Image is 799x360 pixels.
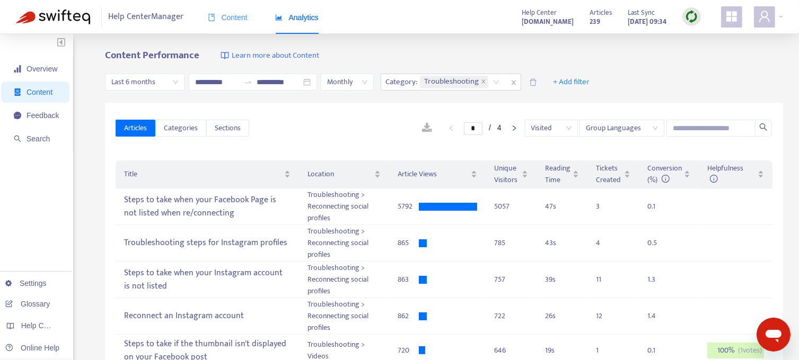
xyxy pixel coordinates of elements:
[757,318,791,352] iframe: Button to launch messaging window
[124,168,282,180] span: Title
[647,345,669,356] div: 0.1
[398,237,419,249] div: 865
[155,120,206,137] button: Categories
[647,274,669,285] div: 1.3
[596,201,617,212] div: 3
[738,345,762,356] span: ( 1 votes)
[124,122,147,134] span: Articles
[758,10,771,23] span: user
[507,76,521,89] span: close
[506,122,523,134] button: right
[707,343,764,358] div: 100 %
[545,237,579,249] div: 43 s
[14,112,21,119] span: message
[389,160,486,188] th: Article Views
[105,47,199,64] b: Content Performance
[206,120,249,137] button: Sections
[522,16,574,28] strong: [DOMAIN_NAME]
[124,308,291,325] div: Reconnect an Instagram account
[494,237,529,249] div: 785
[587,160,639,188] th: Tickets Created
[308,168,372,180] span: Location
[5,300,50,308] a: Glossary
[443,122,460,134] li: Previous Page
[586,120,658,136] span: Group Languages
[486,160,537,188] th: Unique Visitors
[5,344,59,352] a: Online Help
[381,74,419,90] span: Category :
[489,123,491,132] span: /
[398,274,419,285] div: 863
[299,160,389,188] th: Location
[494,201,529,212] div: 5057
[16,10,90,24] img: Swifteq
[27,111,59,120] span: Feedback
[327,74,367,90] span: Monthly
[299,298,389,335] td: Troubleshooting > Reconnecting social profiles
[398,168,469,180] span: Article Views
[725,10,738,23] span: appstore
[494,345,529,356] div: 646
[124,264,291,295] div: Steps to take when your Instagram account is not listed
[398,310,419,322] div: 862
[522,15,574,28] a: [DOMAIN_NAME]
[424,76,479,88] span: Troubleshooting
[494,163,520,186] span: Unique Visitors
[707,162,743,186] span: Helpfulness
[553,76,590,88] span: + Add filter
[164,122,198,134] span: Categories
[14,135,21,142] span: search
[299,188,389,225] td: Troubleshooting > Reconnecting social profiles
[232,50,319,62] span: Learn more about Content
[494,310,529,322] div: 722
[628,7,655,19] span: Last Sync
[522,7,557,19] span: Help Center
[596,237,617,249] div: 4
[590,16,600,28] strong: 239
[116,160,299,188] th: Title
[464,122,502,134] li: 1/4
[537,160,587,188] th: Reading Time
[221,50,319,62] a: Learn more about Content
[545,163,570,186] span: Reading Time
[596,163,622,186] span: Tickets Created
[398,345,419,356] div: 720
[215,122,241,134] span: Sections
[111,74,178,90] span: Last 6 months
[27,88,52,96] span: Content
[545,345,579,356] div: 19 s
[124,235,291,252] div: Troubleshooting steps for Instagram profiles
[685,10,698,23] img: sync.dc5367851b00ba804db3.png
[494,274,529,285] div: 757
[21,321,65,330] span: Help Centers
[208,13,248,22] span: Content
[647,310,669,322] div: 1.4
[443,122,460,134] button: left
[109,7,184,27] span: Help Center Manager
[545,74,598,91] button: + Add filter
[221,51,229,60] img: image-link
[420,76,488,88] span: Troubleshooting
[299,225,389,262] td: Troubleshooting > Reconnecting social profiles
[275,13,319,22] span: Analytics
[116,120,155,137] button: Articles
[545,274,579,285] div: 39 s
[628,16,666,28] strong: [DATE] 09:34
[27,65,57,73] span: Overview
[531,120,572,136] span: Visited
[647,201,669,212] div: 0.1
[596,310,617,322] div: 12
[208,14,215,21] span: book
[596,274,617,285] div: 11
[545,201,579,212] div: 47 s
[647,237,669,249] div: 0.5
[759,123,768,131] span: search
[511,125,517,131] span: right
[545,310,579,322] div: 26 s
[5,279,47,287] a: Settings
[596,345,617,356] div: 1
[275,14,283,21] span: area-chart
[14,65,21,73] span: signal
[244,78,252,86] span: to
[506,122,523,134] li: Next Page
